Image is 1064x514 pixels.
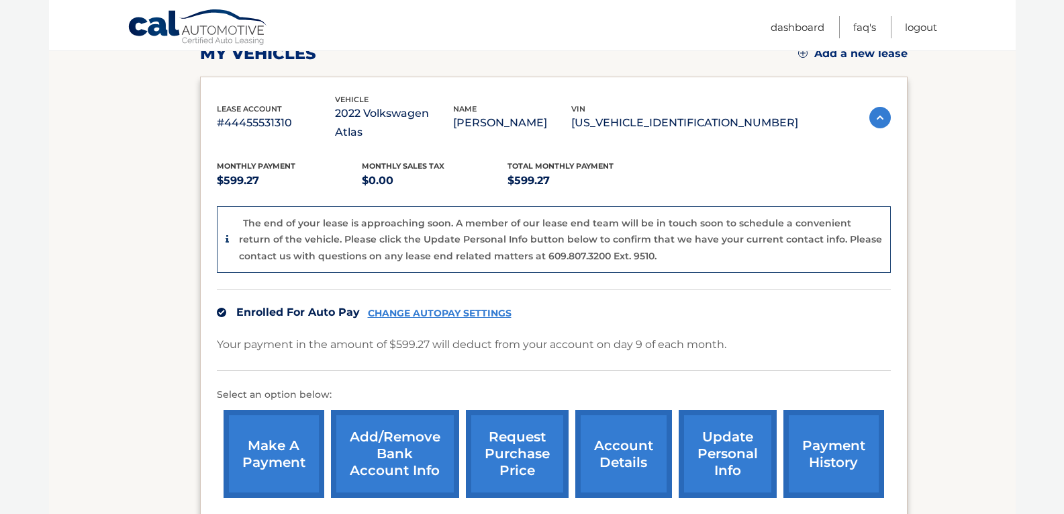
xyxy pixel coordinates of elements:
[335,95,369,104] span: vehicle
[224,410,324,498] a: make a payment
[217,387,891,403] p: Select an option below:
[453,114,571,132] p: [PERSON_NAME]
[905,16,937,38] a: Logout
[571,114,798,132] p: [US_VEHICLE_IDENTIFICATION_NUMBER]
[200,44,316,64] h2: my vehicles
[507,171,653,190] p: $599.27
[362,171,507,190] p: $0.00
[217,335,726,354] p: Your payment in the amount of $599.27 will deduct from your account on day 9 of each month.
[869,107,891,128] img: accordion-active.svg
[368,308,512,319] a: CHANGE AUTOPAY SETTINGS
[362,161,444,171] span: Monthly sales Tax
[798,48,808,58] img: add.svg
[466,410,569,498] a: request purchase price
[217,308,226,317] img: check.svg
[217,171,362,190] p: $599.27
[507,161,614,171] span: Total Monthly Payment
[771,16,824,38] a: Dashboard
[575,410,672,498] a: account details
[236,306,360,318] span: Enrolled For Auto Pay
[217,114,335,132] p: #44455531310
[128,9,269,48] a: Cal Automotive
[453,104,477,114] span: name
[571,104,585,114] span: vin
[217,104,282,114] span: lease account
[798,47,908,60] a: Add a new lease
[853,16,876,38] a: FAQ's
[335,104,453,142] p: 2022 Volkswagen Atlas
[331,410,459,498] a: Add/Remove bank account info
[217,161,295,171] span: Monthly Payment
[783,410,884,498] a: payment history
[239,217,882,262] p: The end of your lease is approaching soon. A member of our lease end team will be in touch soon t...
[679,410,777,498] a: update personal info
